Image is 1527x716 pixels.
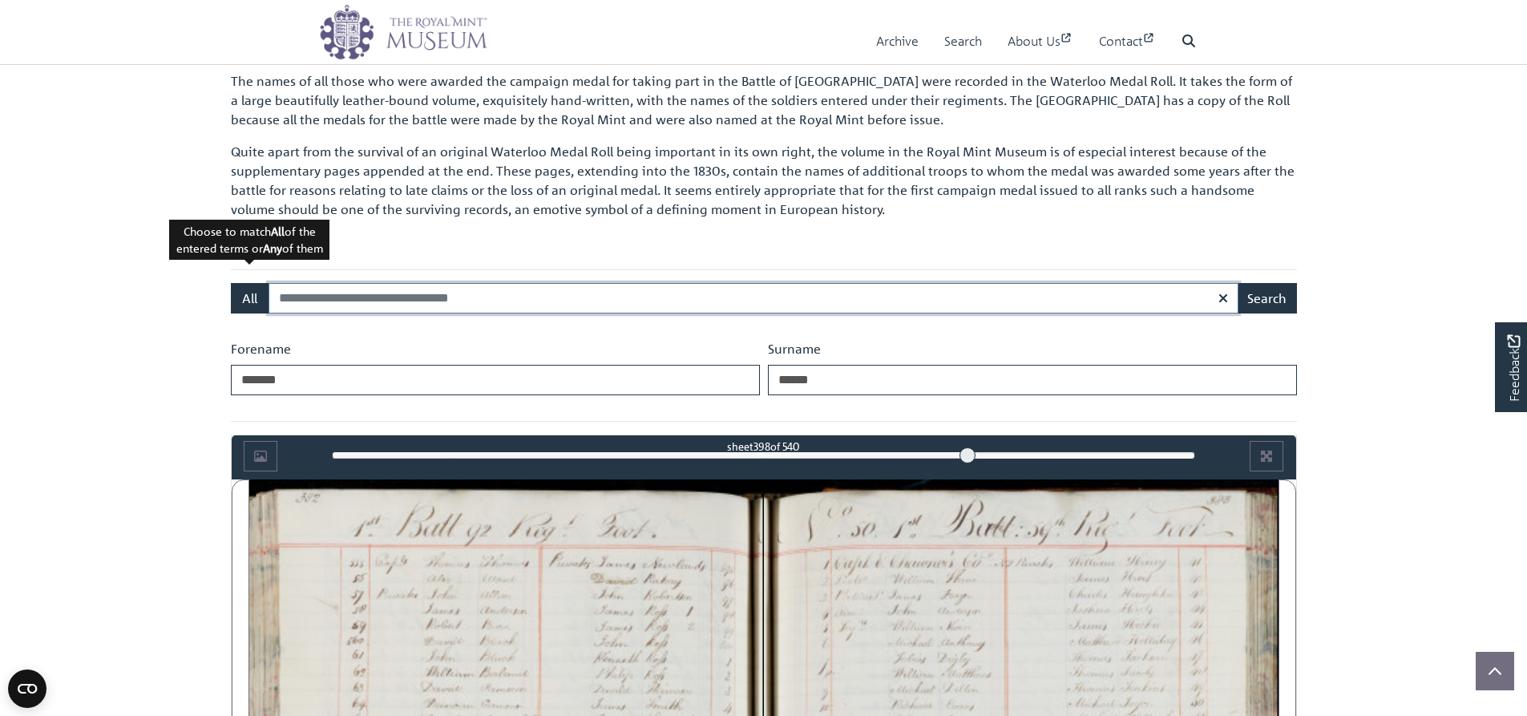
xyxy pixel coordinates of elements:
div: sheet of 540 [332,439,1195,454]
div: Choose to match of the entered terms or of them [169,220,329,260]
button: Scroll to top [1476,652,1514,690]
span: Feedback [1504,334,1523,401]
img: logo_wide.png [319,4,487,60]
a: Search [944,18,982,64]
input: Search for medal roll recipients... [269,283,1238,314]
a: Contact [1099,18,1156,64]
a: Archive [876,18,919,64]
label: Surname [768,339,821,358]
span: Quite apart from the survival of an original Waterloo Medal Roll being important in its own right... [231,144,1295,217]
a: About Us [1008,18,1073,64]
span: 398 [753,439,770,453]
strong: Any [263,241,282,255]
label: Forename [231,339,291,358]
button: All [231,283,269,314]
a: Would you like to provide feedback? [1495,322,1527,412]
strong: All [271,224,285,238]
button: Search [1237,283,1297,314]
button: Open CMP widget [8,669,46,708]
span: The names of all those who were awarded the campaign medal for taking part in the Battle of [GEOG... [231,73,1292,127]
button: Full screen mode [1250,441,1283,471]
